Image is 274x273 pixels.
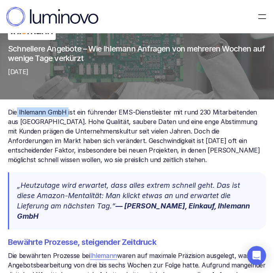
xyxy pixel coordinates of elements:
p: Die Ihlemann GmbH ist ein führender EMS-Dienstleister mit rund 230 Mitarbeitenden aus [GEOGRAPHIC... [8,107,266,164]
a: Ihlemann [90,252,117,260]
p: [DATE] [8,67,266,76]
em: „Heutzutage wird erwartet, dass alles extrem schnell geht. Das ist diese Amazon-Mentalität: Man k... [17,181,251,220]
div: Open Intercom Messenger [247,246,266,265]
strong: — [PERSON_NAME], Einkauf, Ihlemann GmbH [17,202,251,220]
h1: Schnellere Angebote – Wie Ihlemann Anfragen von mehreren Wochen auf wenige Tage verkürzt [8,44,266,63]
strong: Bewährte Prozesse, steigender Zeitdruck [8,237,156,247]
